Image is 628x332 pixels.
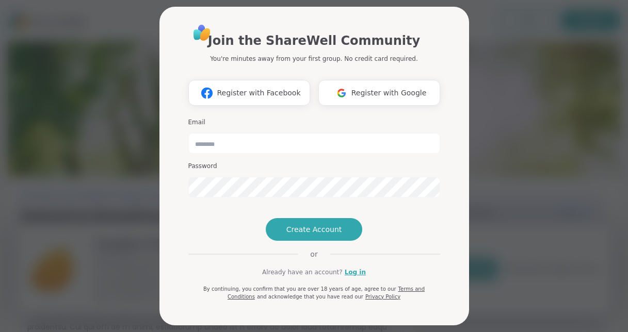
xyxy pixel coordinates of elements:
[365,294,400,300] a: Privacy Policy
[262,268,343,277] span: Already have an account?
[203,286,396,292] span: By continuing, you confirm that you are over 18 years of age, agree to our
[188,118,440,127] h3: Email
[318,80,440,106] button: Register with Google
[188,80,310,106] button: Register with Facebook
[208,31,420,50] h1: Join the ShareWell Community
[210,54,417,63] p: You're minutes away from your first group. No credit card required.
[332,84,351,103] img: ShareWell Logomark
[188,162,440,171] h3: Password
[197,84,217,103] img: ShareWell Logomark
[345,268,366,277] a: Log in
[228,286,425,300] a: Terms and Conditions
[217,88,300,98] span: Register with Facebook
[190,21,214,44] img: ShareWell Logo
[266,218,363,241] button: Create Account
[298,249,330,259] span: or
[351,88,427,98] span: Register with Google
[257,294,363,300] span: and acknowledge that you have read our
[286,224,342,235] span: Create Account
